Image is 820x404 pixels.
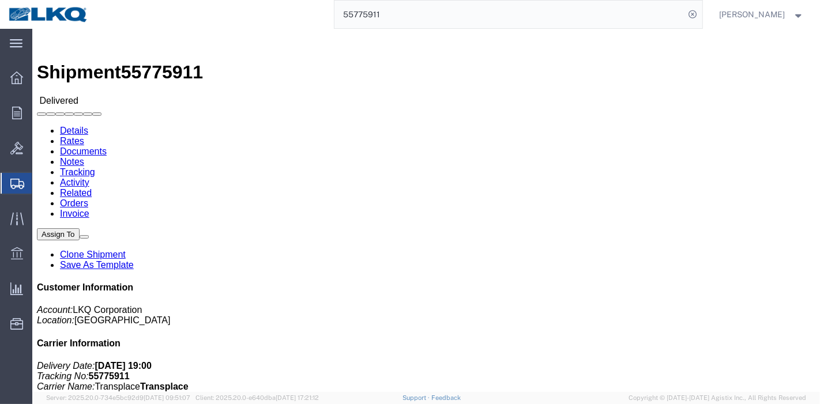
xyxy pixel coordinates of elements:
[276,394,319,401] span: [DATE] 17:21:12
[403,394,431,401] a: Support
[8,6,89,23] img: logo
[629,393,806,403] span: Copyright © [DATE]-[DATE] Agistix Inc., All Rights Reserved
[195,394,319,401] span: Client: 2025.20.0-e640dba
[46,394,190,401] span: Server: 2025.20.0-734e5bc92d9
[719,7,804,21] button: [PERSON_NAME]
[32,29,820,392] iframe: To enrich screen reader interactions, please activate Accessibility in Grammarly extension settings
[720,8,785,21] span: Praveen Nagaraj
[431,394,461,401] a: Feedback
[334,1,685,28] input: Search for shipment number, reference number
[144,394,190,401] span: [DATE] 09:51:07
